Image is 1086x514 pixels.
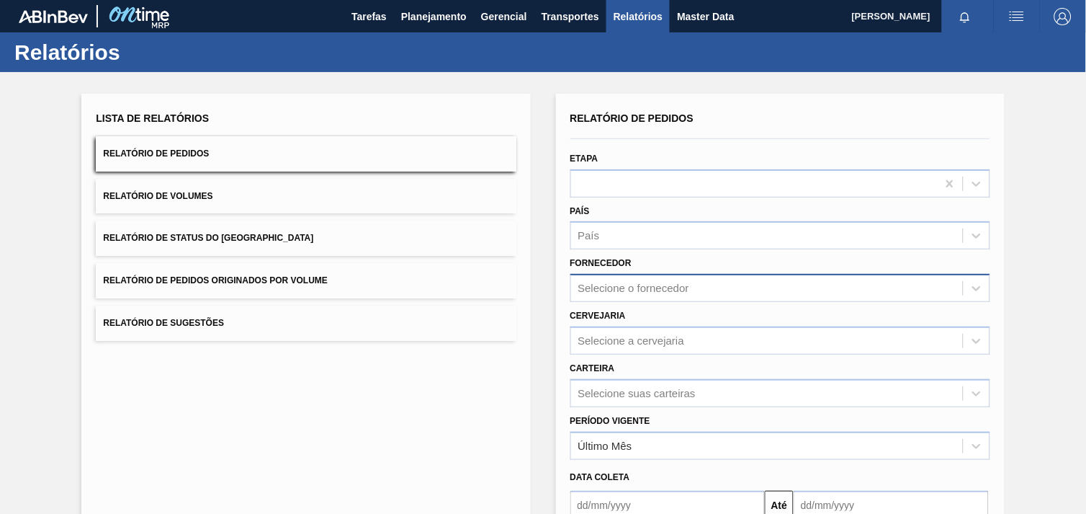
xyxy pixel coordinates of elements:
[570,472,630,482] span: Data coleta
[942,6,988,27] button: Notificações
[103,318,224,328] span: Relatório de Sugestões
[570,112,694,124] span: Relatório de Pedidos
[96,306,516,341] button: Relatório de Sugestões
[1008,8,1026,25] img: userActions
[96,136,516,172] button: Relatório de Pedidos
[570,311,626,321] label: Cervejaria
[96,221,516,256] button: Relatório de Status do [GEOGRAPHIC_DATA]
[96,179,516,214] button: Relatório de Volumes
[1054,8,1072,25] img: Logout
[542,8,599,25] span: Transportes
[96,263,516,298] button: Relatório de Pedidos Originados por Volume
[103,149,209,159] span: Relatório de Pedidos
[570,416,650,426] label: Período Vigente
[103,233,313,243] span: Relatório de Status do [GEOGRAPHIC_DATA]
[578,334,685,347] div: Selecione a cervejaria
[103,191,212,201] span: Relatório de Volumes
[19,10,88,23] img: TNhmsLtSVTkK8tSr43FrP2fwEKptu5GPRR3wAAAABJRU5ErkJggg==
[578,387,696,399] div: Selecione suas carteiras
[578,230,600,242] div: País
[401,8,467,25] span: Planejamento
[614,8,663,25] span: Relatórios
[14,44,270,61] h1: Relatórios
[570,258,632,268] label: Fornecedor
[351,8,387,25] span: Tarefas
[481,8,527,25] span: Gerencial
[103,275,328,285] span: Relatório de Pedidos Originados por Volume
[677,8,734,25] span: Master Data
[578,440,632,452] div: Último Mês
[570,206,590,216] label: País
[96,112,209,124] span: Lista de Relatórios
[578,283,689,295] div: Selecione o fornecedor
[570,154,598,164] label: Etapa
[570,363,615,373] label: Carteira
